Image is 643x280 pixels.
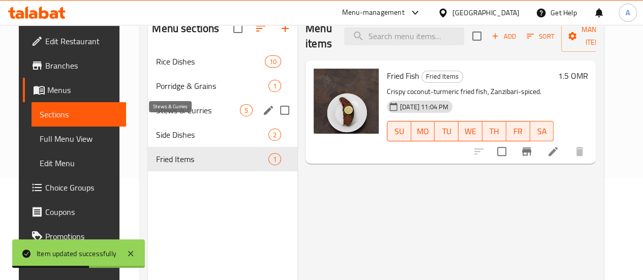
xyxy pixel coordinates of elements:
[482,121,506,141] button: TH
[148,122,297,147] div: Side Dishes2
[269,81,281,91] span: 1
[490,30,517,42] span: Add
[506,121,530,141] button: FR
[452,7,519,18] div: [GEOGRAPHIC_DATA]
[463,124,478,139] span: WE
[148,45,297,175] nav: Menu sections
[148,74,297,98] div: Porridge & Grains1
[32,102,126,127] a: Sections
[527,30,555,42] span: Sort
[486,124,502,139] span: TH
[411,121,435,141] button: MO
[314,69,379,134] img: Fried Fish
[240,106,252,115] span: 5
[45,206,118,218] span: Coupons
[40,157,118,169] span: Edit Menu
[45,59,118,72] span: Branches
[524,28,557,44] button: Sort
[23,200,126,224] a: Coupons
[530,121,554,141] button: SA
[387,85,554,98] p: Crispy coconut-turmeric fried fish, Zanzibari-spiced.
[45,181,118,194] span: Choice Groups
[391,124,407,139] span: SU
[558,69,588,83] h6: 1.5 OMR
[32,127,126,151] a: Full Menu View
[148,49,297,74] div: Rice Dishes10
[40,108,118,120] span: Sections
[273,16,297,41] button: Add section
[227,18,249,39] span: Select all sections
[561,20,629,52] button: Manage items
[261,103,276,118] button: edit
[567,139,592,164] button: delete
[514,139,539,164] button: Branch-specific-item
[269,130,281,140] span: 2
[148,147,297,171] div: Fried Items1
[305,21,332,51] h2: Menu items
[435,121,458,141] button: TU
[344,27,464,45] input: search
[152,21,219,36] h2: Menu sections
[23,224,126,248] a: Promotions
[510,124,526,139] span: FR
[45,230,118,242] span: Promotions
[387,121,411,141] button: SU
[156,129,268,141] span: Side Dishes
[265,57,281,67] span: 10
[156,104,240,116] span: Stews & Curries
[439,124,454,139] span: TU
[268,153,281,165] div: items
[32,151,126,175] a: Edit Menu
[23,53,126,78] a: Branches
[387,68,419,83] span: Fried Fish
[269,154,281,164] span: 1
[534,124,550,139] span: SA
[23,78,126,102] a: Menus
[265,55,281,68] div: items
[396,102,452,112] span: [DATE] 11:04 PM
[458,121,482,141] button: WE
[156,80,268,92] span: Porridge & Grains
[520,28,561,44] span: Sort items
[156,55,264,68] span: Rice Dishes
[40,133,118,145] span: Full Menu View
[487,28,520,44] button: Add
[249,16,273,41] span: Sort sections
[491,141,512,162] span: Select to update
[421,71,463,83] div: Fried Items
[23,175,126,200] a: Choice Groups
[23,29,126,53] a: Edit Restaurant
[342,7,405,19] div: Menu-management
[45,35,118,47] span: Edit Restaurant
[415,124,431,139] span: MO
[466,25,487,47] span: Select section
[148,98,297,122] div: Stews & Curries5edit
[47,84,118,96] span: Menus
[37,248,116,259] div: Item updated successfully
[569,23,621,49] span: Manage items
[156,153,268,165] span: Fried Items
[626,7,630,18] span: A
[547,145,559,158] a: Edit menu item
[268,129,281,141] div: items
[422,71,463,82] span: Fried Items
[487,28,520,44] span: Add item
[240,104,253,116] div: items
[268,80,281,92] div: items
